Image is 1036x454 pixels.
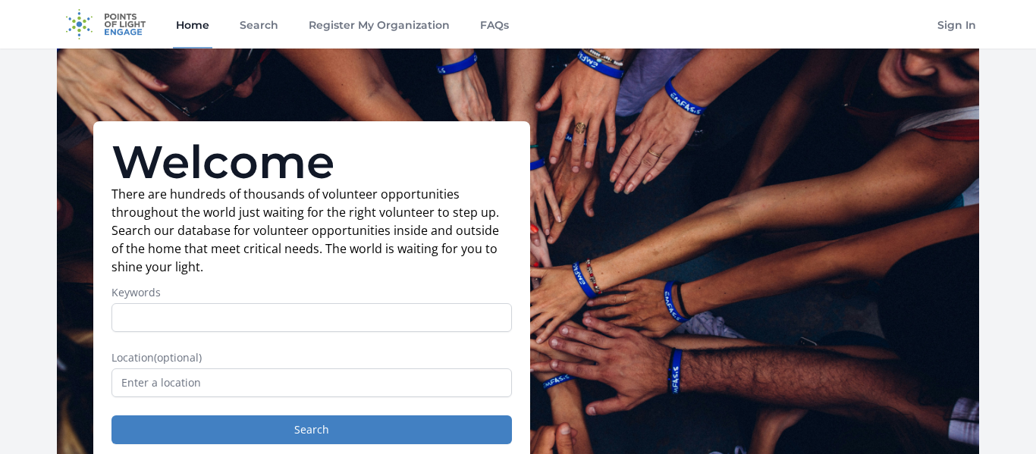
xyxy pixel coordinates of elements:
[154,350,202,365] span: (optional)
[111,185,512,276] p: There are hundreds of thousands of volunteer opportunities throughout the world just waiting for ...
[111,285,512,300] label: Keywords
[111,368,512,397] input: Enter a location
[111,415,512,444] button: Search
[111,139,512,185] h1: Welcome
[111,350,512,365] label: Location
